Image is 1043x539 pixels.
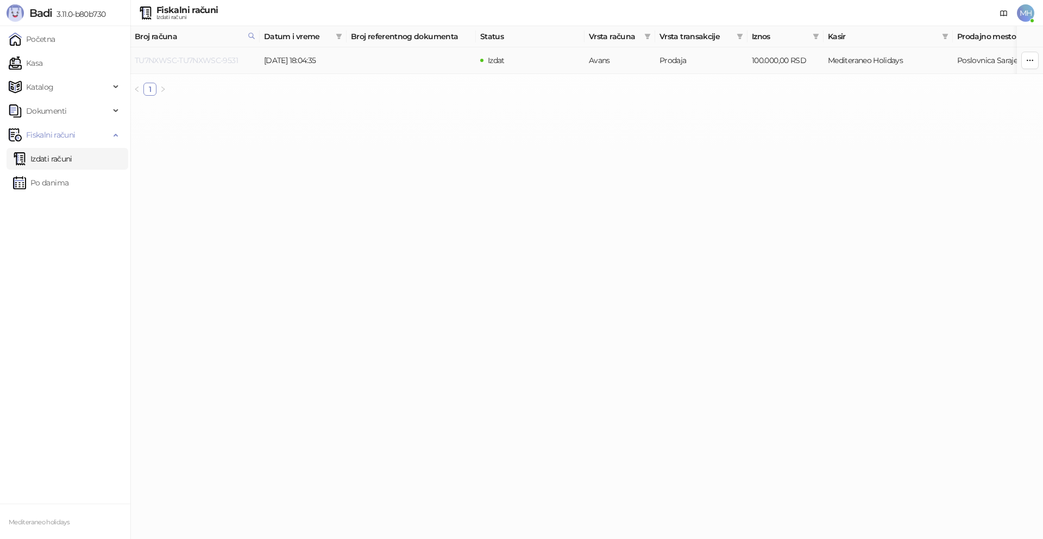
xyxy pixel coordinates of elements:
span: filter [810,28,821,45]
span: Datum i vreme [264,30,331,42]
span: Katalog [26,76,54,98]
span: Badi [29,7,52,20]
span: Dokumenti [26,100,66,122]
span: Kasir [828,30,938,42]
a: Kasa [9,52,42,74]
span: Vrsta računa [589,30,640,42]
span: filter [336,33,342,40]
img: Logo [7,4,24,22]
li: Prethodna strana [130,83,143,96]
a: 1 [144,83,156,95]
span: filter [940,28,951,45]
span: filter [813,33,819,40]
span: Broj računa [135,30,243,42]
span: filter [642,28,653,45]
th: Broj referentnog dokumenta [347,26,476,47]
span: filter [942,33,948,40]
span: filter [737,33,743,40]
small: Mediteraneo holidays [9,518,70,526]
span: Iznos [752,30,808,42]
li: Sledeća strana [156,83,169,96]
a: Izdati računi [13,148,72,170]
td: Prodaja [655,47,747,74]
td: Mediteraneo Holidays [824,47,953,74]
span: left [134,86,140,92]
div: Fiskalni računi [156,6,218,15]
span: 3.11.0-b80b730 [52,9,105,19]
th: Broj računa [130,26,260,47]
th: Vrsta transakcije [655,26,747,47]
th: Status [476,26,585,47]
th: Kasir [824,26,953,47]
span: filter [734,28,745,45]
a: TU7NXWSC-TU7NXWSC-9531 [135,55,238,65]
button: right [156,83,169,96]
td: 100.000,00 RSD [747,47,824,74]
span: Fiskalni računi [26,124,75,146]
span: Vrsta transakcije [659,30,732,42]
div: Izdati računi [156,15,218,20]
a: Po danima [13,172,68,194]
span: filter [644,33,651,40]
span: right [160,86,166,92]
span: filter [334,28,344,45]
span: Izdat [488,55,505,65]
a: Dokumentacija [995,4,1013,22]
li: 1 [143,83,156,96]
td: TU7NXWSC-TU7NXWSC-9531 [130,47,260,74]
td: Avans [585,47,655,74]
td: [DATE] 18:04:35 [260,47,347,74]
th: Vrsta računa [585,26,655,47]
span: MH [1017,4,1034,22]
a: Početna [9,28,55,50]
button: left [130,83,143,96]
